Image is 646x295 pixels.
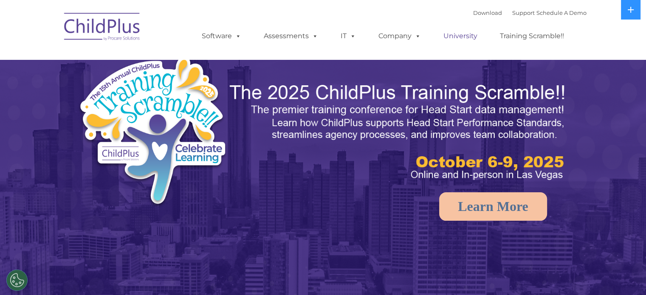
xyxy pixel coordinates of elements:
a: Company [370,28,429,45]
img: ChildPlus by Procare Solutions [60,7,145,49]
font: | [473,9,587,16]
span: Phone number [118,91,154,97]
span: Last name [118,56,144,62]
a: Schedule A Demo [536,9,587,16]
button: Cookies Settings [6,270,28,291]
a: Download [473,9,502,16]
a: IT [332,28,364,45]
a: Learn More [439,192,547,221]
a: Assessments [255,28,327,45]
a: Software [193,28,250,45]
a: Training Scramble!! [491,28,573,45]
a: Support [512,9,535,16]
a: University [435,28,486,45]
